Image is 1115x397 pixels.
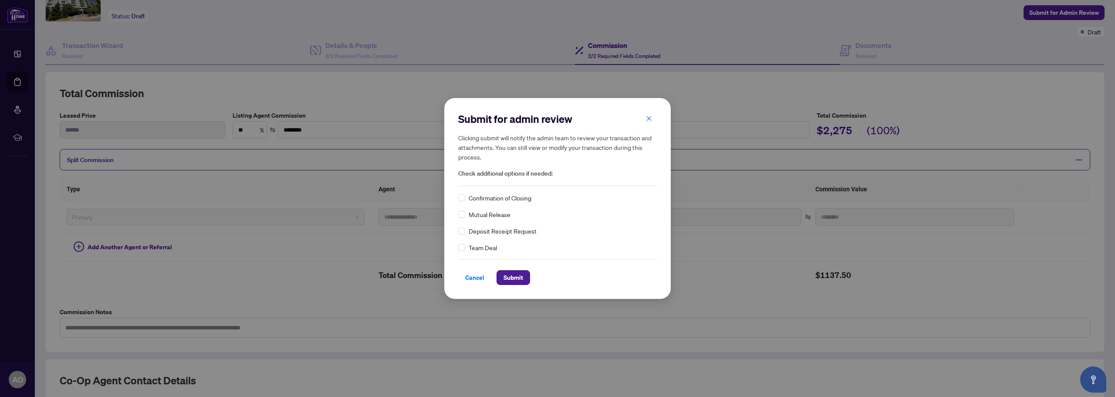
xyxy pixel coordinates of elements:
[458,270,491,285] button: Cancel
[458,112,657,126] h2: Submit for admin review
[469,210,510,219] span: Mutual Release
[646,115,652,122] span: close
[458,133,657,162] h5: Clicking submit will notify the admin team to review your transaction and attachments. You can st...
[497,270,530,285] button: Submit
[469,226,537,236] span: Deposit Receipt Request
[458,169,657,179] span: Check additional options if needed:
[469,193,531,203] span: Confirmation of Closing
[503,271,523,285] span: Submit
[465,271,484,285] span: Cancel
[1080,366,1106,393] button: Open asap
[469,243,497,252] span: Team Deal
